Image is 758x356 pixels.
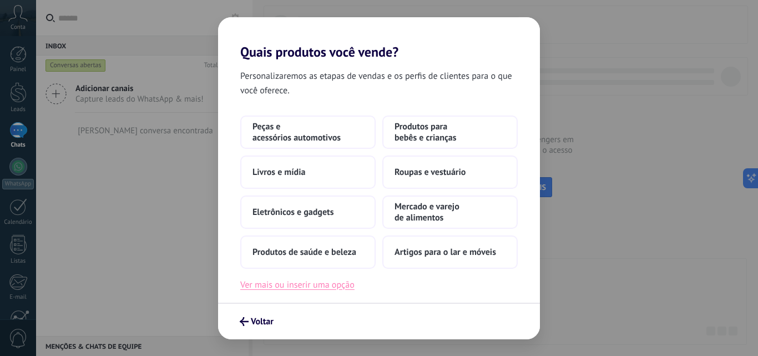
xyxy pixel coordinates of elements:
button: Produtos para bebês e crianças [382,116,518,149]
button: Ver mais ou inserir uma opção [240,278,355,292]
button: Mercado e varejo de alimentos [382,195,518,229]
span: Produtos de saúde e beleza [252,247,356,258]
h2: Quais produtos você vende? [218,17,540,60]
span: Produtos para bebês e crianças [395,121,506,143]
span: Peças e acessórios automotivos [252,121,363,143]
span: Personalizaremos as etapas de vendas e os perfis de clientes para o que você oferece. [240,69,518,98]
button: Roupas e vestuário [382,156,518,189]
button: Artigos para o lar e móveis [382,235,518,269]
span: Artigos para o lar e móveis [395,247,496,258]
button: Eletrônicos e gadgets [240,195,376,229]
button: Voltar [235,312,279,331]
button: Produtos de saúde e beleza [240,235,376,269]
button: Livros e mídia [240,156,376,189]
span: Mercado e varejo de alimentos [395,201,506,223]
span: Voltar [251,318,274,325]
button: Peças e acessórios automotivos [240,116,376,149]
span: Livros e mídia [252,167,305,178]
span: Eletrônicos e gadgets [252,207,333,218]
span: Roupas e vestuário [395,167,466,178]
